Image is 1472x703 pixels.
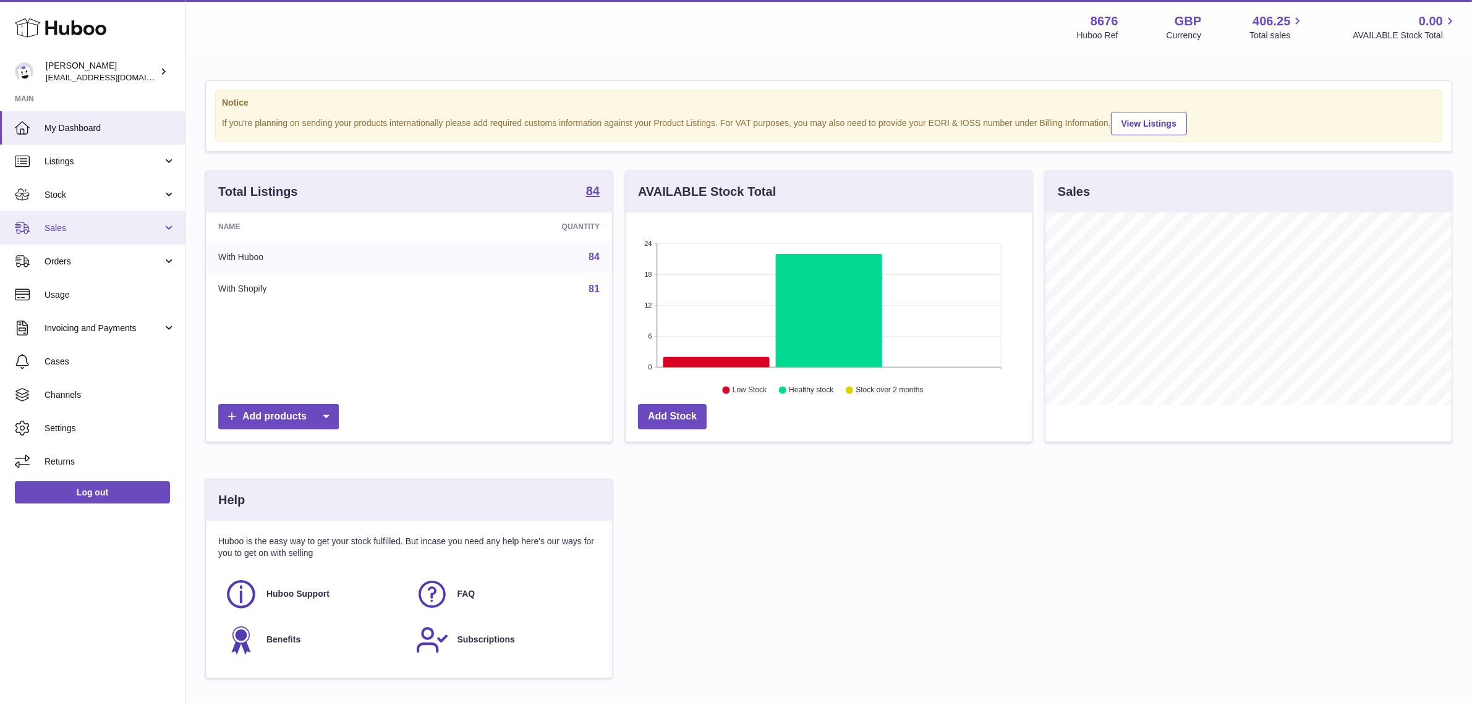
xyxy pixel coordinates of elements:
[1058,183,1090,200] h3: Sales
[218,536,600,559] p: Huboo is the easy way to get your stock fulfilled. But incase you need any help here's our ways f...
[224,623,403,657] a: Benefits
[45,356,176,368] span: Cases
[1077,30,1118,41] div: Huboo Ref
[644,271,652,278] text: 18
[1167,30,1202,41] div: Currency
[644,240,652,247] text: 24
[457,588,475,600] span: FAQ
[45,389,176,401] span: Channels
[206,273,425,305] td: With Shopify
[222,97,1436,109] strong: Notice
[589,251,600,262] a: 84
[45,122,176,134] span: My Dashboard
[1353,13,1457,41] a: 0.00 AVAILABLE Stock Total
[218,492,245,508] h3: Help
[586,185,600,197] strong: 84
[425,213,612,241] th: Quantity
[15,62,33,81] img: hello@inoby.co.uk
[15,481,170,503] a: Log out
[218,183,298,200] h3: Total Listings
[46,72,182,82] span: [EMAIL_ADDRESS][DOMAIN_NAME]
[45,189,163,201] span: Stock
[266,634,300,646] span: Benefits
[1111,112,1187,135] a: View Listings
[415,578,594,611] a: FAQ
[45,423,176,434] span: Settings
[457,634,515,646] span: Subscriptions
[224,578,403,611] a: Huboo Support
[206,213,425,241] th: Name
[638,404,707,429] a: Add Stock
[45,322,163,334] span: Invoicing and Payments
[586,185,600,200] a: 84
[45,289,176,301] span: Usage
[218,404,339,429] a: Add products
[45,156,163,167] span: Listings
[856,386,923,395] text: Stock over 2 months
[589,284,600,294] a: 81
[644,301,652,309] text: 12
[222,110,1436,135] div: If you're planning on sending your products internationally please add required customs informati...
[266,588,330,600] span: Huboo Support
[648,363,652,371] text: 0
[45,256,163,267] span: Orders
[1175,13,1201,30] strong: GBP
[733,386,767,395] text: Low Stock
[648,332,652,340] text: 6
[415,623,594,657] a: Subscriptions
[45,222,163,234] span: Sales
[1249,13,1304,41] a: 406.25 Total sales
[206,241,425,273] td: With Huboo
[789,386,834,395] text: Healthy stock
[638,183,776,200] h3: AVAILABLE Stock Total
[1353,30,1457,41] span: AVAILABLE Stock Total
[1249,30,1304,41] span: Total sales
[46,60,157,83] div: [PERSON_NAME]
[1091,13,1118,30] strong: 8676
[45,456,176,468] span: Returns
[1253,13,1290,30] span: 406.25
[1419,13,1443,30] span: 0.00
